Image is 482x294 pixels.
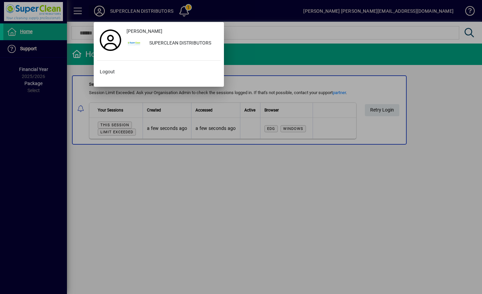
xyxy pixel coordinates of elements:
button: SUPERCLEAN DISTRIBUTORS [124,38,221,50]
span: [PERSON_NAME] [127,28,162,35]
button: Logout [97,66,221,78]
a: Profile [97,34,124,46]
div: SUPERCLEAN DISTRIBUTORS [144,38,221,50]
span: Logout [100,68,115,75]
a: [PERSON_NAME] [124,25,221,38]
